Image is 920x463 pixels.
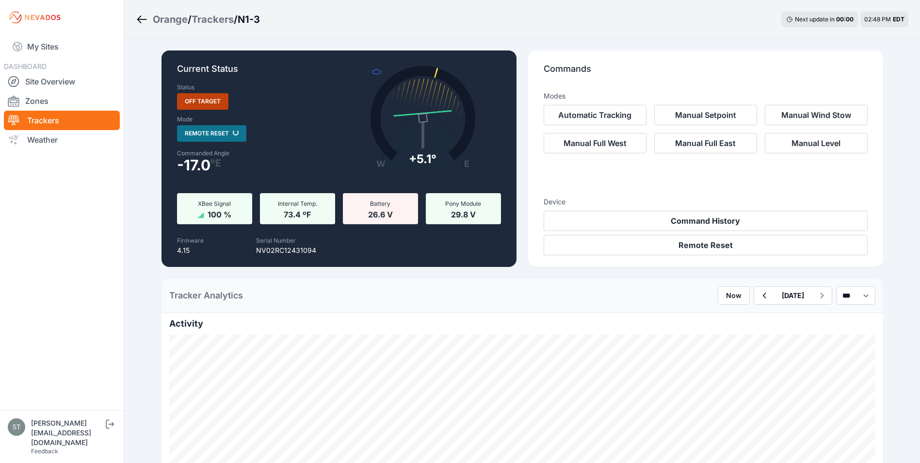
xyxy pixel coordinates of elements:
label: Status [177,83,194,91]
label: Firmware [177,237,204,244]
h2: Tracker Analytics [169,289,243,302]
a: Feedback [31,447,58,455]
div: + 5.1° [409,151,436,167]
span: / [234,13,238,26]
p: NV02RC12431094 [256,246,316,255]
p: Commands [544,62,868,83]
img: Nevados [8,10,62,25]
p: Current Status [177,62,501,83]
span: Pony Module [445,200,481,207]
a: Weather [4,130,120,149]
div: loading [233,130,239,135]
button: Now [718,286,750,305]
button: Manual Wind Stow [765,105,868,125]
span: 100 % [208,208,231,219]
a: Trackers [4,111,120,130]
span: -17.0 [177,159,210,171]
div: [PERSON_NAME][EMAIL_ADDRESS][DOMAIN_NAME] [31,418,104,447]
span: Remote Reset [177,125,246,142]
span: º E [210,159,221,167]
a: Site Overview [4,72,120,91]
p: 4.15 [177,246,204,255]
span: EDT [893,16,904,23]
button: Automatic Tracking [544,105,646,125]
a: Trackers [192,13,234,26]
span: 73.4 ºF [284,208,311,219]
button: Remote Reset [544,235,868,255]
span: 26.6 V [368,208,393,219]
nav: Breadcrumb [136,7,260,32]
span: XBee Signal [198,200,231,207]
button: Manual Setpoint [654,105,757,125]
h3: Device [544,197,868,207]
h3: Modes [544,91,565,101]
label: Serial Number [256,237,296,244]
span: Internal Temp. [278,200,317,207]
a: Orange [153,13,188,26]
span: / [188,13,192,26]
button: Manual Level [765,133,868,153]
span: Battery [370,200,390,207]
label: Mode [177,116,193,123]
span: Off Target [177,93,228,110]
img: steve@nevados.solar [8,418,25,436]
h2: Activity [169,317,875,331]
span: 29.8 V [451,208,476,219]
span: Next update in [795,16,835,23]
div: 00 : 00 [836,16,854,23]
label: Commanded Angle [177,149,333,157]
button: Manual Full West [544,133,646,153]
span: 02:48 PM [864,16,891,23]
a: My Sites [4,35,120,58]
h3: N1-3 [238,13,260,26]
button: Manual Full East [654,133,757,153]
a: Zones [4,91,120,111]
button: Command History [544,211,868,231]
button: [DATE] [774,287,812,304]
span: DASHBOARD [4,62,47,70]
